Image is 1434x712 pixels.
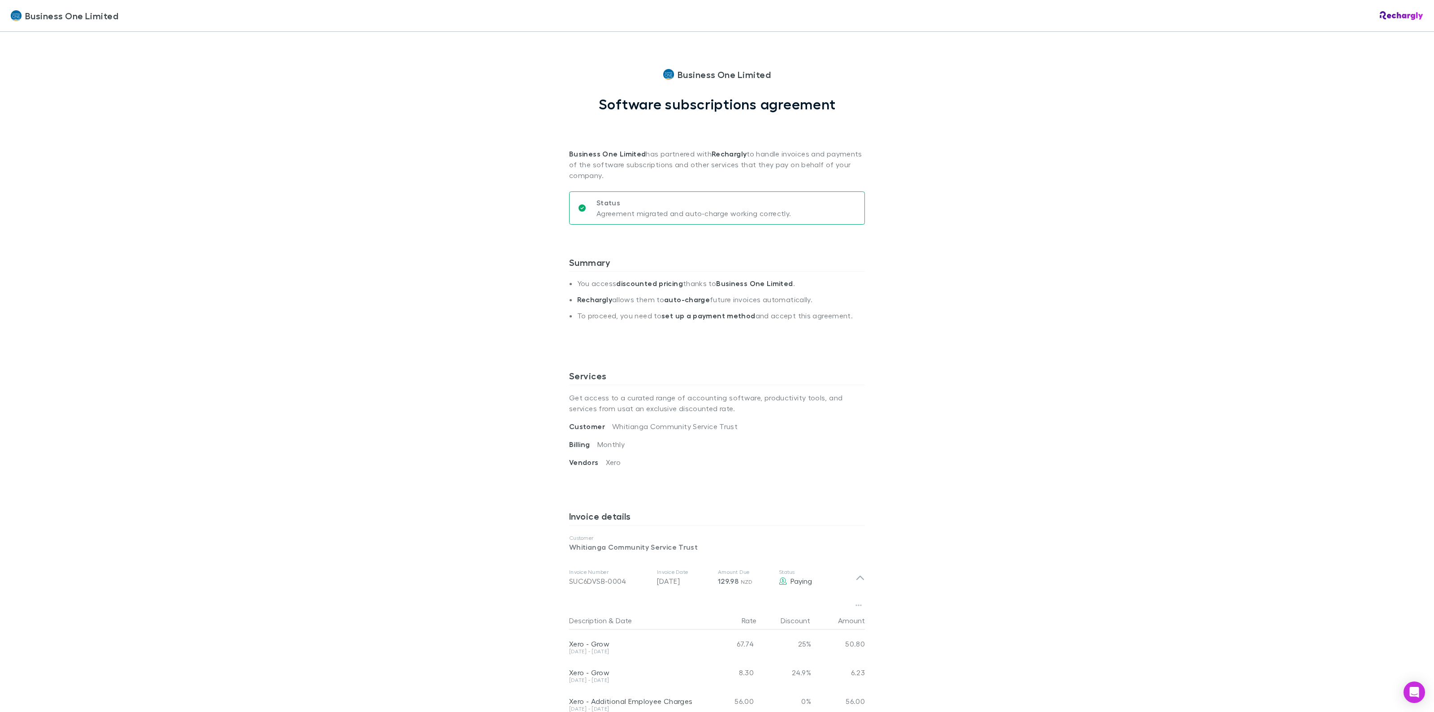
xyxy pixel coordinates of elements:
button: Description [569,612,607,630]
li: allows them to future invoices automatically. [577,295,865,311]
strong: Rechargly [577,295,612,304]
h3: Services [569,370,865,385]
h3: Summary [569,257,865,271]
span: 129.98 [718,577,739,586]
div: [DATE] - [DATE] [569,677,700,683]
span: NZD [741,578,753,585]
img: Business One Limited's Logo [11,10,22,21]
span: Business One Limited [25,9,118,22]
strong: Business One Limited [716,279,793,288]
p: Invoice Number [569,569,650,576]
p: Invoice Date [657,569,711,576]
div: Invoice NumberSUC6DVSB-0004Invoice Date[DATE]Amount Due129.98 NZDStatusPaying [562,560,872,595]
li: You access thanks to . [577,279,865,295]
div: 67.74 [704,630,757,658]
p: Customer [569,534,865,542]
strong: set up a payment method [661,311,755,320]
div: 50.80 [811,630,865,658]
span: Vendors [569,458,606,467]
span: Customer [569,422,612,431]
p: Status [779,569,855,576]
button: Date [616,612,632,630]
div: [DATE] - [DATE] [569,649,700,654]
div: SUC6DVSB-0004 [569,576,650,586]
p: Get access to a curated range of accounting software, productivity tools, and services from us at... [569,385,865,421]
div: 6.23 [811,658,865,687]
span: Paying [790,577,812,585]
strong: auto-charge [664,295,710,304]
li: To proceed, you need to and accept this agreement. [577,311,865,327]
div: 24.9% [757,658,811,687]
span: Billing [569,440,597,449]
div: 25% [757,630,811,658]
strong: discounted pricing [616,279,683,288]
img: Business One Limited's Logo [663,69,674,80]
div: Xero - Additional Employee Charges [569,697,700,706]
span: Xero [606,458,621,466]
p: [DATE] [657,576,711,586]
p: Agreement migrated and auto-charge working correctly. [596,208,791,219]
p: Status [596,197,791,208]
div: 8.30 [704,658,757,687]
strong: Rechargly [712,149,747,158]
span: Whitianga Community Service Trust [612,422,738,430]
h1: Software subscriptions agreement [599,96,836,113]
div: [DATE] - [DATE] [569,706,700,712]
p: has partnered with to handle invoices and payments of the software subscriptions and other servic... [569,113,865,181]
p: Amount Due [718,569,772,576]
span: Business One Limited [678,68,771,81]
div: & [569,612,700,630]
div: Open Intercom Messenger [1404,682,1425,703]
div: Xero - Grow [569,639,700,648]
span: Monthly [597,440,625,448]
div: Xero - Grow [569,668,700,677]
h3: Invoice details [569,511,865,525]
strong: Business One Limited [569,149,646,158]
img: Rechargly Logo [1380,11,1423,20]
p: Whitianga Community Service Trust [569,542,865,552]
